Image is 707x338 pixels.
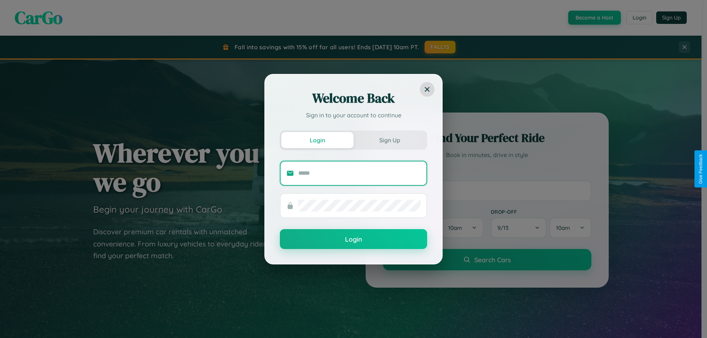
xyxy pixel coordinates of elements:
[698,154,703,184] div: Give Feedback
[280,229,427,249] button: Login
[353,132,426,148] button: Sign Up
[280,111,427,120] p: Sign in to your account to continue
[281,132,353,148] button: Login
[280,89,427,107] h2: Welcome Back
